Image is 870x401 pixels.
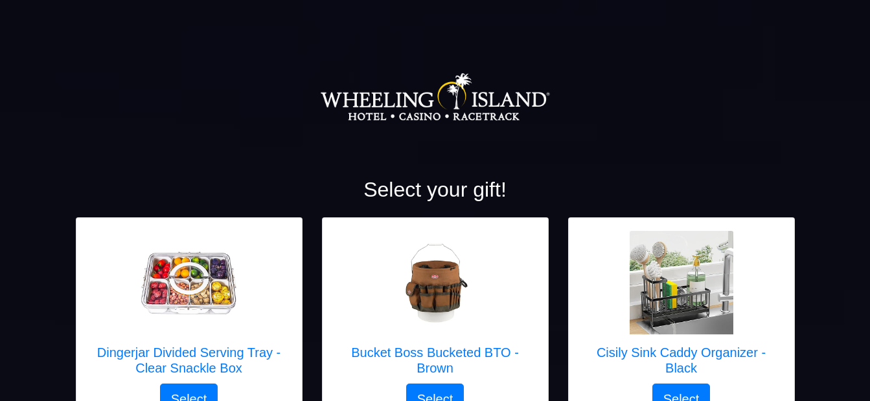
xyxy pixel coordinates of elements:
a: Bucket Boss Bucketed BTO - Brown Bucket Boss Bucketed BTO - Brown [336,231,535,384]
img: Cisily Sink Caddy Organizer - Black [630,231,733,334]
a: Dingerjar Divided Serving Tray - Clear Snackle Box Dingerjar Divided Serving Tray - Clear Snackle... [89,231,289,384]
h5: Dingerjar Divided Serving Tray - Clear Snackle Box [89,345,289,376]
h5: Cisily Sink Caddy Organizer - Black [582,345,781,376]
img: Logo [320,32,551,162]
img: Bucket Boss Bucketed BTO - Brown [383,231,487,334]
h2: Select your gift! [76,177,795,202]
img: Dingerjar Divided Serving Tray - Clear Snackle Box [137,231,241,334]
a: Cisily Sink Caddy Organizer - Black Cisily Sink Caddy Organizer - Black [582,231,781,384]
h5: Bucket Boss Bucketed BTO - Brown [336,345,535,376]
